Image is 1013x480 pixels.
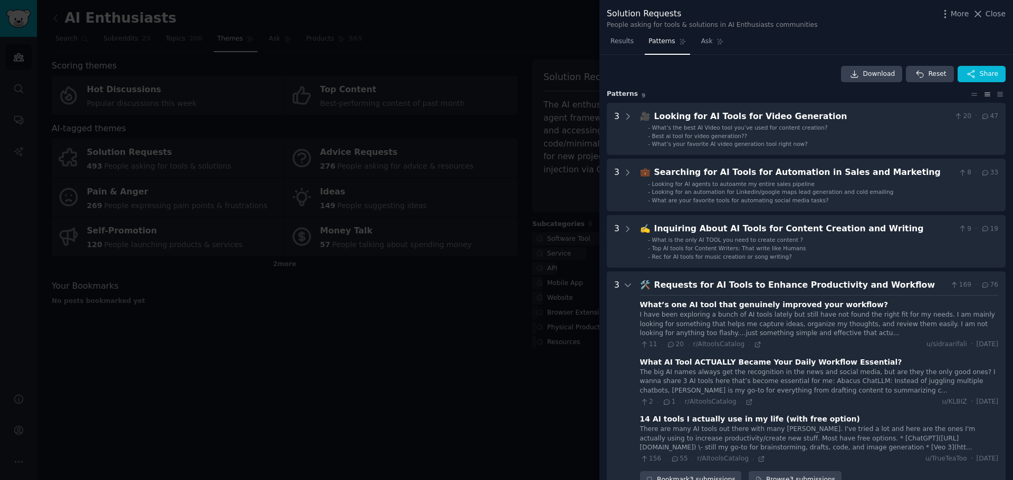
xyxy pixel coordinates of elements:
[648,132,650,140] div: -
[652,181,815,187] span: Looking for AI agents to autoamte my entire sales pipeline
[863,70,895,79] span: Download
[614,110,619,148] div: 3
[701,37,713,46] span: Ask
[610,37,634,46] span: Results
[640,280,651,290] span: 🛠️
[640,167,651,177] span: 💼
[661,341,663,348] span: ·
[648,37,675,46] span: Patterns
[981,168,998,178] span: 33
[614,222,619,260] div: 3
[748,341,750,348] span: ·
[981,280,998,290] span: 76
[654,110,950,123] div: Looking for AI Tools for Video Generation
[977,340,998,349] span: [DATE]
[640,340,657,349] span: 11
[954,112,971,121] span: 20
[648,236,650,243] div: -
[640,397,653,407] span: 2
[906,66,953,83] button: Reset
[980,70,998,79] span: Share
[665,455,666,463] span: ·
[652,133,748,139] span: Best ai tool for video generation??
[607,33,637,55] a: Results
[648,124,650,131] div: -
[648,253,650,260] div: -
[654,166,954,179] div: Searching for AI Tools for Automation in Sales and Marketing
[975,112,977,121] span: ·
[975,224,977,234] span: ·
[640,368,998,396] div: The big AI names always get the recognition in the news and social media, but are they the only g...
[942,397,967,407] span: u/KLBIZ
[679,398,681,406] span: ·
[648,140,650,148] div: -
[662,397,675,407] span: 1
[652,253,792,260] span: Rec for AI tools for music creation or song writing?
[977,397,998,407] span: [DATE]
[652,245,806,251] span: Top AI tools for Content Writers: That write like Humans
[841,66,903,83] a: Download
[972,8,1006,19] button: Close
[614,166,619,204] div: 3
[740,398,742,406] span: ·
[607,90,638,99] span: Pattern s
[671,454,688,464] span: 55
[607,7,818,21] div: Solution Requests
[685,398,737,405] span: r/AItoolsCatalog
[692,455,693,463] span: ·
[640,310,998,338] div: I have been exploring a bunch of AI tools lately but still have not found the right fit for my ne...
[951,8,969,19] span: More
[981,224,998,234] span: 19
[926,340,967,349] span: u/sidraarifali
[652,237,803,243] span: What is the only AI TOOL you need to create content ?
[640,454,662,464] span: 156
[648,188,650,195] div: -
[654,279,947,292] div: Requests for AI Tools to Enhance Productivity and Workflow
[975,168,977,178] span: ·
[640,111,651,121] span: 🎥
[642,92,645,99] span: 9
[975,280,977,290] span: ·
[645,33,690,55] a: Patterns
[640,425,998,453] div: There are many AI tools out there with many [PERSON_NAME]. I've tried a lot and here are the ones...
[666,340,684,349] span: 20
[652,189,894,195] span: Looking for an automation for Linkedin/google maps lead generation and cold emailing
[607,21,818,30] div: People asking for tools & solutions in AI Enthusiasts communities
[687,341,689,348] span: ·
[925,454,967,464] span: u/TrueTeaToo
[977,454,998,464] span: [DATE]
[652,197,829,203] span: What are your favorite tools for automating social media tasks?
[640,223,651,233] span: ✍️
[652,124,828,131] span: What’s the best AI Video tool you’ve used for content creation?
[981,112,998,121] span: 47
[971,454,973,464] span: ·
[752,455,754,463] span: ·
[971,397,973,407] span: ·
[640,414,860,425] div: 14 AI tools I actually use in my life (with free option)
[940,8,969,19] button: More
[640,299,888,310] div: What’s one AI tool that genuinely improved your workflow?
[958,168,971,178] span: 8
[652,141,808,147] span: What’s your favorite AI video generation tool right now?
[648,197,650,204] div: -
[928,70,946,79] span: Reset
[697,455,749,462] span: r/AItoolsCatalog
[986,8,1006,19] span: Close
[640,357,902,368] div: What AI Tool ACTUALLY Became Your Daily Workflow Essential?
[654,222,954,236] div: Inquiring About AI Tools for Content Creation and Writing
[958,224,971,234] span: 9
[697,33,728,55] a: Ask
[693,340,744,348] span: r/AItoolsCatalog
[657,398,658,406] span: ·
[971,340,973,349] span: ·
[950,280,971,290] span: 169
[648,244,650,252] div: -
[648,180,650,188] div: -
[958,66,1006,83] button: Share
